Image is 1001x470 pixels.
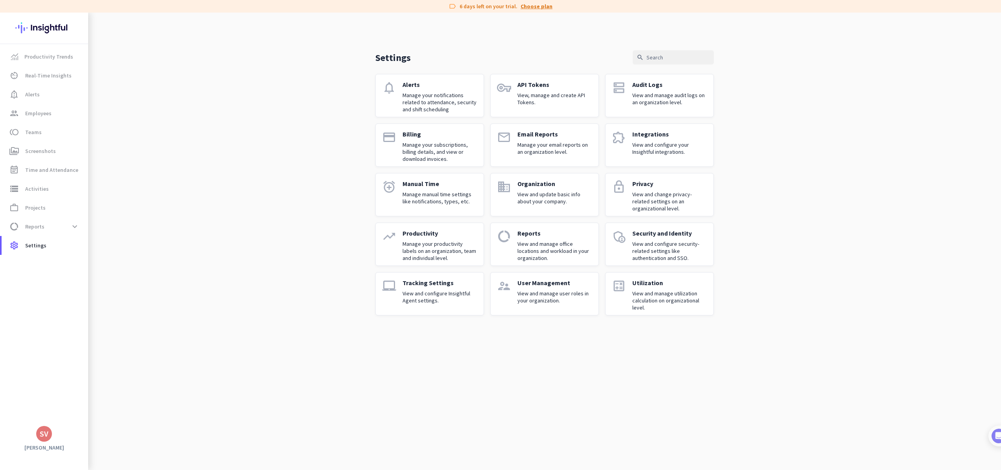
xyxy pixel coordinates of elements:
[612,130,626,144] i: extension
[517,229,592,237] p: Reports
[403,290,477,304] p: View and configure Insightful Agent settings.
[517,279,592,287] p: User Management
[25,127,42,137] span: Teams
[25,90,40,99] span: Alerts
[521,2,552,10] a: Choose plan
[25,184,49,194] span: Activities
[490,123,599,167] a: emailEmail ReportsManage your email reports on an organization level.
[490,223,599,266] a: data_usageReportsView and manage office locations and workload in your organization.
[517,191,592,205] p: View and update basic info about your company.
[612,81,626,95] i: dns
[375,123,484,167] a: paymentBillingManage your subscriptions, billing details, and view or download invoices.
[25,146,56,156] span: Screenshots
[605,123,714,167] a: extensionIntegrationsView and configure your Insightful integrations.
[517,92,592,106] p: View, manage and create API Tokens.
[2,198,88,217] a: work_outlineProjects
[9,184,19,194] i: storage
[403,229,477,237] p: Productivity
[612,180,626,194] i: lock
[9,241,19,250] i: settings
[2,66,88,85] a: av_timerReal-Time Insights
[40,430,48,438] div: SV
[632,130,707,138] p: Integrations
[2,217,88,236] a: data_usageReportsexpand_more
[382,130,396,144] i: payment
[632,229,707,237] p: Security and Identity
[517,81,592,88] p: API Tokens
[632,191,707,212] p: View and change privacy-related settings on an organizational level.
[93,13,98,470] img: menu-toggle
[632,141,707,155] p: View and configure your Insightful integrations.
[490,272,599,315] a: supervisor_accountUser ManagementView and manage user roles in your organization.
[2,142,88,160] a: perm_mediaScreenshots
[25,109,52,118] span: Employees
[403,279,477,287] p: Tracking Settings
[9,127,19,137] i: toll
[490,74,599,117] a: vpn_keyAPI TokensView, manage and create API Tokens.
[497,180,511,194] i: domain
[497,279,511,293] i: supervisor_account
[11,53,18,60] img: menu-item
[375,74,484,117] a: notificationsAlertsManage your notifications related to attendance, security and shift scheduling
[605,223,714,266] a: admin_panel_settingsSecurity and IdentityView and configure security-related settings like authen...
[382,81,396,95] i: notifications
[497,229,511,243] i: data_usage
[25,222,44,231] span: Reports
[632,81,707,88] p: Audit Logs
[497,81,511,95] i: vpn_key
[403,240,477,262] p: Manage your productivity labels on an organization, team and individual level.
[403,191,477,205] p: Manage manual time settings like notifications, types, etc.
[2,236,88,255] a: settingsSettings
[9,203,19,212] i: work_outline
[9,109,19,118] i: group
[403,81,477,88] p: Alerts
[2,160,88,179] a: event_noteTime and Attendance
[632,92,707,106] p: View and manage audit logs on an organization level.
[449,2,456,10] i: label
[490,173,599,216] a: domainOrganizationView and update basic info about your company.
[24,52,73,61] span: Productivity Trends
[517,130,592,138] p: Email Reports
[382,279,396,293] i: laptop_mac
[517,290,592,304] p: View and manage user roles in your organization.
[375,223,484,266] a: trending_upProductivityManage your productivity labels on an organization, team and individual le...
[2,104,88,123] a: groupEmployees
[15,13,73,43] img: Insightful logo
[9,146,19,156] i: perm_media
[25,203,46,212] span: Projects
[2,47,88,66] a: menu-itemProductivity Trends
[2,85,88,104] a: notification_importantAlerts
[25,165,78,175] span: Time and Attendance
[2,179,88,198] a: storageActivities
[9,165,19,175] i: event_note
[25,241,46,250] span: Settings
[375,173,484,216] a: alarm_addManual TimeManage manual time settings like notifications, types, etc.
[403,180,477,188] p: Manual Time
[9,71,19,80] i: av_timer
[403,141,477,162] p: Manage your subscriptions, billing details, and view or download invoices.
[517,240,592,262] p: View and manage office locations and workload in your organization.
[637,54,644,61] i: search
[633,50,714,65] input: Search
[25,71,72,80] span: Real-Time Insights
[497,130,511,144] i: email
[632,279,707,287] p: Utilization
[9,90,19,99] i: notification_important
[605,272,714,315] a: calculateUtilizationView and manage utilization calculation on organizational level.
[375,52,411,64] p: Settings
[605,173,714,216] a: lockPrivacyView and change privacy-related settings on an organizational level.
[2,123,88,142] a: tollTeams
[632,240,707,262] p: View and configure security-related settings like authentication and SSO.
[612,229,626,243] i: admin_panel_settings
[605,74,714,117] a: dnsAudit LogsView and manage audit logs on an organization level.
[612,279,626,293] i: calculate
[403,92,477,113] p: Manage your notifications related to attendance, security and shift scheduling
[403,130,477,138] p: Billing
[632,180,707,188] p: Privacy
[632,290,707,311] p: View and manage utilization calculation on organizational level.
[517,141,592,155] p: Manage your email reports on an organization level.
[68,219,82,234] button: expand_more
[382,180,396,194] i: alarm_add
[375,272,484,315] a: laptop_macTracking SettingsView and configure Insightful Agent settings.
[517,180,592,188] p: Organization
